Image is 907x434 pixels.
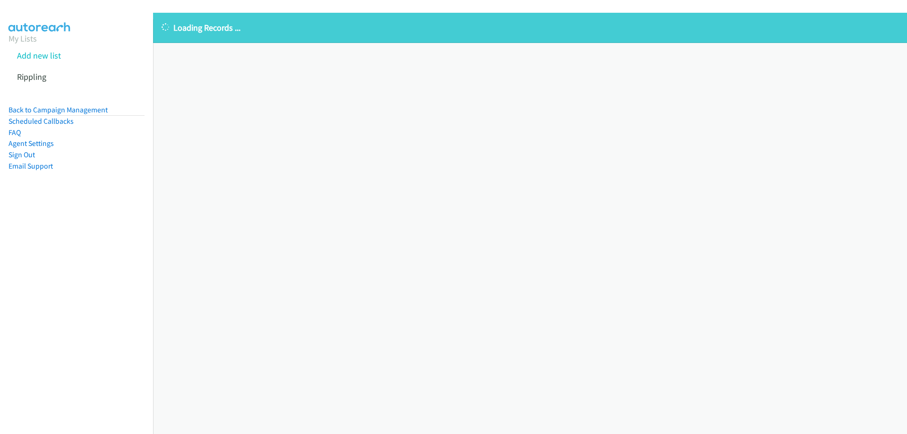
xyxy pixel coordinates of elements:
[9,162,53,170] a: Email Support
[17,71,46,82] a: Rippling
[9,139,54,148] a: Agent Settings
[9,105,108,114] a: Back to Campaign Management
[17,50,61,61] a: Add new list
[9,128,21,137] a: FAQ
[9,117,74,126] a: Scheduled Callbacks
[9,33,37,44] a: My Lists
[9,150,35,159] a: Sign Out
[162,21,898,34] p: Loading Records ...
